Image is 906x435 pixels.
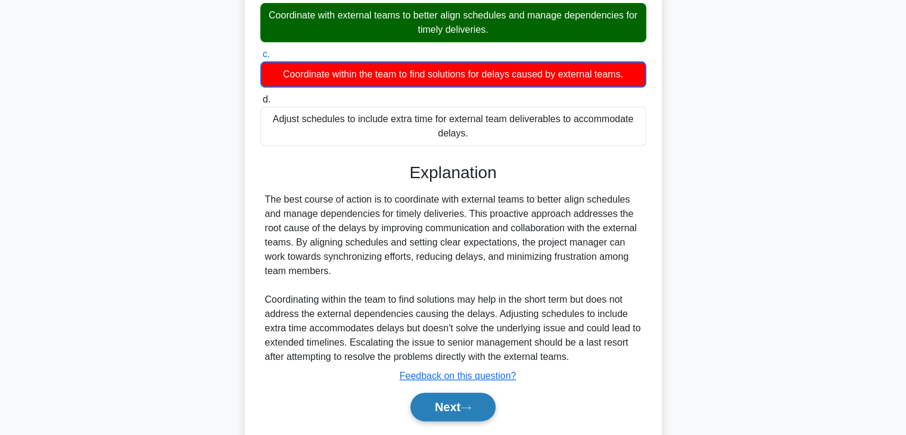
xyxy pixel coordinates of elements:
h3: Explanation [267,163,639,183]
button: Next [410,393,496,421]
div: Coordinate with external teams to better align schedules and manage dependencies for timely deliv... [260,3,646,42]
a: Feedback on this question? [400,371,516,381]
div: The best course of action is to coordinate with external teams to better align schedules and mana... [265,192,642,364]
span: d. [263,94,270,104]
div: Adjust schedules to include extra time for external team deliverables to accommodate delays. [260,107,646,146]
div: Coordinate within the team to find solutions for delays caused by external teams. [260,61,646,88]
span: c. [263,49,270,59]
